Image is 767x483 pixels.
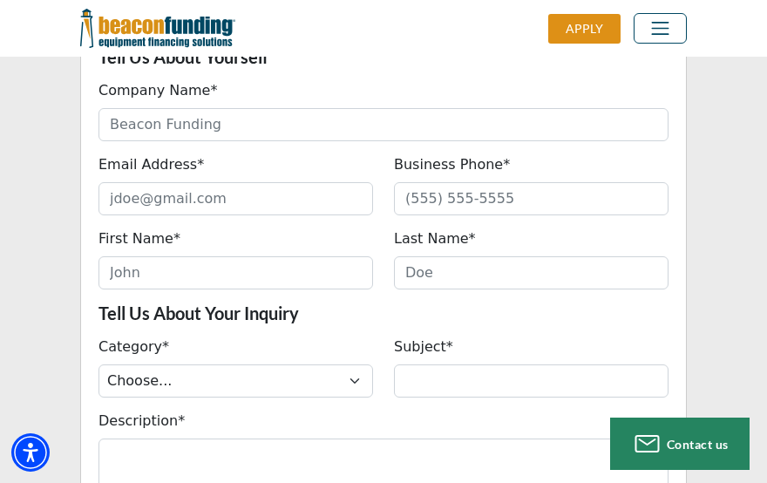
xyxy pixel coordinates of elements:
input: (555) 555-5555 [394,182,669,215]
label: Description* [98,411,185,432]
button: Contact us [610,418,750,470]
span: Contact us [667,437,729,452]
label: Category* [98,337,169,357]
input: Doe [394,256,669,289]
input: Beacon Funding [98,108,669,141]
input: John [98,256,373,289]
a: APPLY [548,14,634,44]
label: Company Name* [98,80,217,101]
p: Tell Us About Yourself [98,46,669,67]
label: Subject* [394,337,453,357]
div: APPLY [548,14,621,44]
button: Toggle navigation [634,13,687,44]
label: First Name* [98,228,180,249]
label: Email Address* [98,154,204,175]
label: Business Phone* [394,154,510,175]
label: Last Name* [394,228,476,249]
div: Accessibility Menu [11,433,50,472]
input: jdoe@gmail.com [98,182,373,215]
p: Tell Us About Your Inquiry [98,303,669,323]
